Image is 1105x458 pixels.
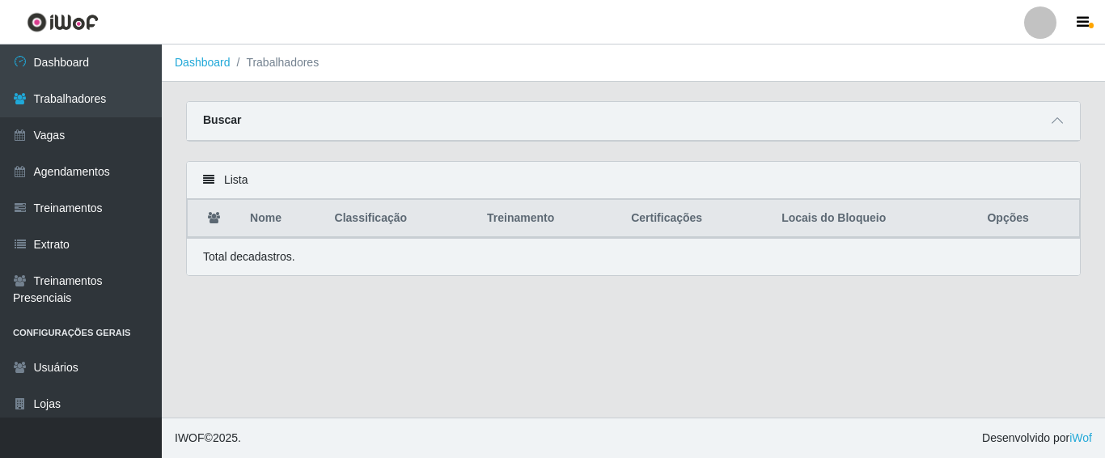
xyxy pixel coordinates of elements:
[175,56,231,69] a: Dashboard
[621,200,772,238] th: Certificações
[203,248,295,265] p: Total de cadastros.
[325,200,478,238] th: Classificação
[175,430,241,447] span: © 2025 .
[1069,431,1092,444] a: iWof
[231,54,320,71] li: Trabalhadores
[175,431,205,444] span: IWOF
[162,45,1105,82] nav: breadcrumb
[27,12,99,32] img: CoreUI Logo
[240,200,324,238] th: Nome
[977,200,1079,238] th: Opções
[477,200,621,238] th: Treinamento
[203,113,241,126] strong: Buscar
[772,200,977,238] th: Locais do Bloqueio
[187,162,1080,199] div: Lista
[982,430,1092,447] span: Desenvolvido por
